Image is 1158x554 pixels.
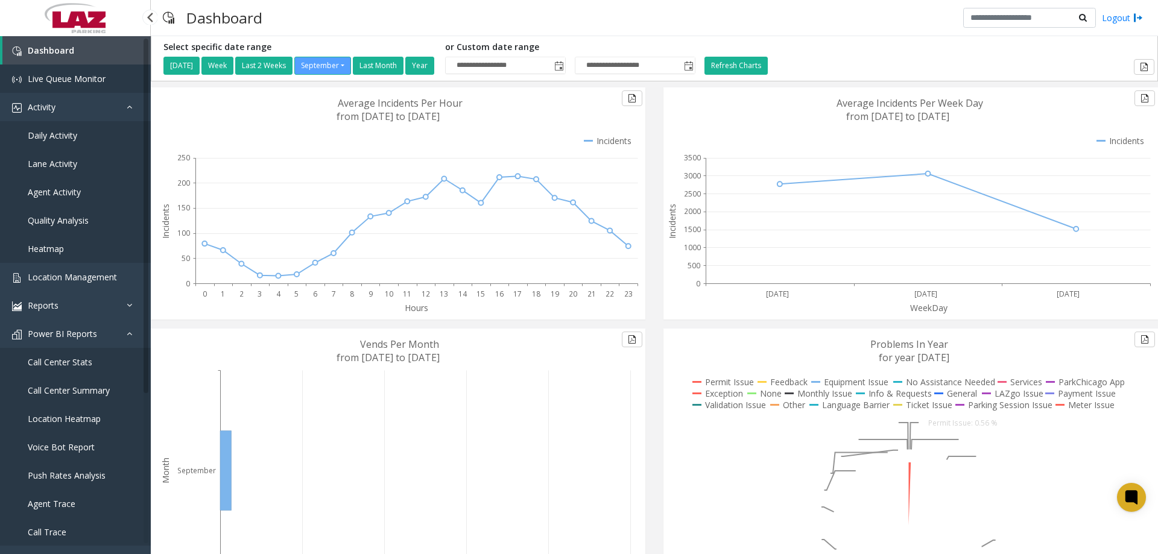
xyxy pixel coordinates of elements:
button: Year [405,57,434,75]
span: Dashboard [28,45,74,56]
button: Last 2 Weeks [235,57,293,75]
span: Daily Activity [28,130,77,141]
span: Reports [28,300,59,311]
img: 'icon' [12,330,22,339]
h3: Dashboard [180,3,268,33]
button: Refresh Charts [704,57,768,75]
span: Power BI Reports [28,328,97,339]
span: Agent Trace [28,498,75,509]
button: Export to pdf [622,90,642,106]
text: Month [160,458,171,483]
text: 9 [369,289,373,299]
button: Export to pdf [1134,90,1155,106]
img: 'icon' [12,75,22,84]
text: 7 [332,289,336,299]
h5: or Custom date range [445,42,695,52]
text: [DATE] [1057,289,1080,299]
text: Problems In Year [870,338,948,351]
span: Voice Bot Report [28,441,95,453]
h5: Select specific date range [163,42,436,52]
text: 250 [177,153,190,163]
text: 0 [203,289,207,299]
text: 10 [385,289,393,299]
text: Average Incidents Per Week Day [837,96,983,110]
text: 19 [551,289,559,299]
text: 8 [350,289,354,299]
button: Export to pdf [1134,332,1155,347]
text: WeekDay [910,302,948,313]
text: 18 [532,289,540,299]
img: 'icon' [12,46,22,56]
button: September [294,57,351,75]
a: Logout [1102,11,1143,24]
span: Call Center Summary [28,385,110,396]
text: [DATE] [914,289,937,299]
span: Agent Activity [28,186,81,198]
text: 16 [495,289,504,299]
text: Hours [405,302,428,313]
span: Activity [28,101,55,113]
text: 13 [440,289,448,299]
text: 100 [177,228,190,238]
text: 2500 [684,189,701,199]
text: 11 [403,289,411,299]
text: 20 [569,289,577,299]
span: Lane Activity [28,158,77,169]
span: Location Heatmap [28,413,101,424]
img: pageIcon [163,3,174,33]
span: Location Management [28,271,117,283]
text: 3000 [684,171,701,181]
text: Vends Per Month [360,338,439,351]
text: 1000 [684,242,701,253]
text: Permit Issue: 0.56 % [928,418,998,428]
text: [DATE] [766,289,789,299]
text: 17 [513,289,522,299]
a: Dashboard [2,36,151,65]
text: 1500 [684,224,701,235]
text: 3500 [684,153,701,163]
text: September [177,465,216,476]
button: Export to pdf [1134,59,1154,75]
span: Call Center Stats [28,356,92,368]
text: 15 [476,289,485,299]
text: 50 [182,253,190,263]
span: Quality Analysis [28,215,89,226]
text: 5 [294,289,299,299]
span: Call Trace [28,526,66,538]
text: 2 [239,289,244,299]
span: Toggle popup [682,57,695,74]
text: 1 [221,289,225,299]
text: 200 [177,178,190,188]
text: 21 [587,289,596,299]
text: 150 [177,203,190,213]
span: Heatmap [28,243,64,254]
text: 4 [276,289,281,299]
button: Week [201,57,233,75]
img: 'icon' [12,273,22,283]
button: Last Month [353,57,403,75]
text: 6 [313,289,317,299]
text: Incidents [160,204,171,239]
button: [DATE] [163,57,200,75]
span: Live Queue Monitor [28,73,106,84]
text: 23 [624,289,633,299]
text: from [DATE] to [DATE] [846,110,949,123]
img: logout [1133,11,1143,24]
span: Push Rates Analysis [28,470,106,481]
text: 2000 [684,206,701,216]
button: Export to pdf [622,332,642,347]
text: for year [DATE] [879,351,949,364]
text: 500 [688,260,700,271]
span: Toggle popup [552,57,565,74]
text: Average Incidents Per Hour [338,96,463,110]
text: from [DATE] to [DATE] [337,110,440,123]
text: 14 [458,289,467,299]
text: 3 [258,289,262,299]
text: from [DATE] to [DATE] [337,351,440,364]
text: 0 [186,279,190,289]
text: 22 [606,289,614,299]
img: 'icon' [12,103,22,113]
text: Incidents [666,204,678,239]
text: 0 [696,279,700,289]
img: 'icon' [12,301,22,311]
